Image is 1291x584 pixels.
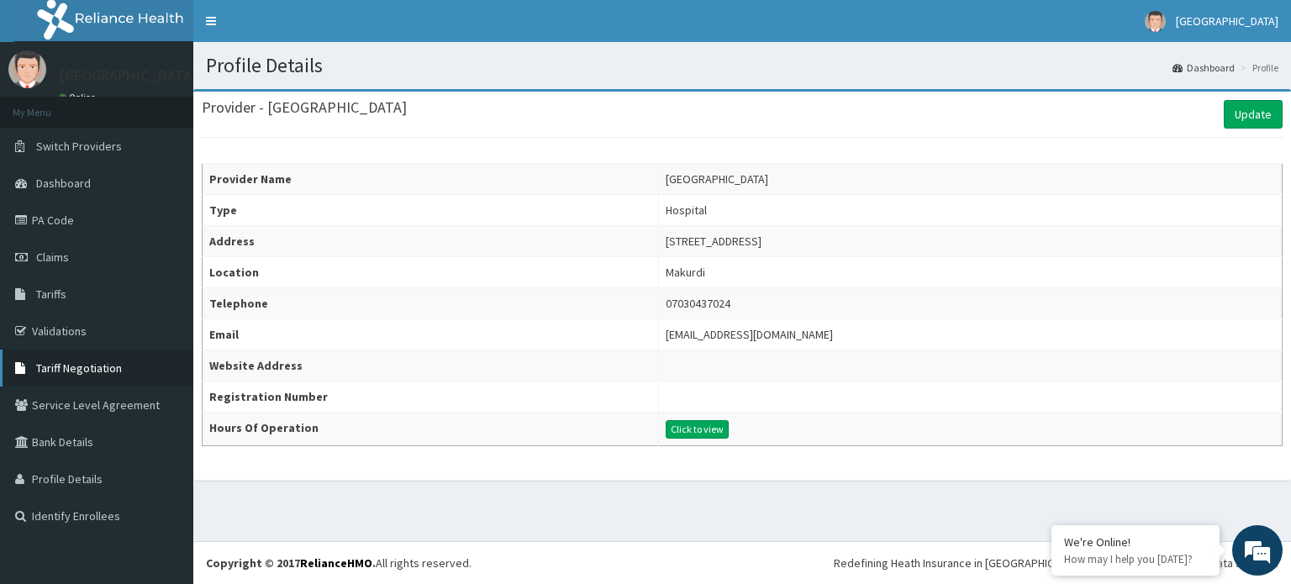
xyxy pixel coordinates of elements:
[666,326,833,343] div: [EMAIL_ADDRESS][DOMAIN_NAME]
[1236,61,1278,75] li: Profile
[36,139,122,154] span: Switch Providers
[206,555,376,571] strong: Copyright © 2017 .
[203,319,659,350] th: Email
[1064,552,1207,566] p: How may I help you today?
[59,92,99,103] a: Online
[203,195,659,226] th: Type
[666,171,768,187] div: [GEOGRAPHIC_DATA]
[203,257,659,288] th: Location
[203,226,659,257] th: Address
[8,50,46,88] img: User Image
[202,100,407,115] h3: Provider - [GEOGRAPHIC_DATA]
[36,250,69,265] span: Claims
[206,55,1278,76] h1: Profile Details
[1064,534,1207,550] div: We're Online!
[203,164,659,195] th: Provider Name
[203,381,659,413] th: Registration Number
[59,68,198,83] p: [GEOGRAPHIC_DATA]
[1224,100,1283,129] a: Update
[36,287,66,302] span: Tariffs
[666,233,761,250] div: [STREET_ADDRESS]
[203,288,659,319] th: Telephone
[193,541,1291,584] footer: All rights reserved.
[666,420,729,439] button: Click to view
[1176,13,1278,29] span: [GEOGRAPHIC_DATA]
[300,555,372,571] a: RelianceHMO
[834,555,1278,571] div: Redefining Heath Insurance in [GEOGRAPHIC_DATA] using Telemedicine and Data Science!
[203,350,659,381] th: Website Address
[666,295,730,312] div: 07030437024
[1172,61,1235,75] a: Dashboard
[1145,11,1166,32] img: User Image
[666,264,705,281] div: Makurdi
[36,176,91,191] span: Dashboard
[203,413,659,446] th: Hours Of Operation
[36,360,122,376] span: Tariff Negotiation
[666,202,707,218] div: Hospital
